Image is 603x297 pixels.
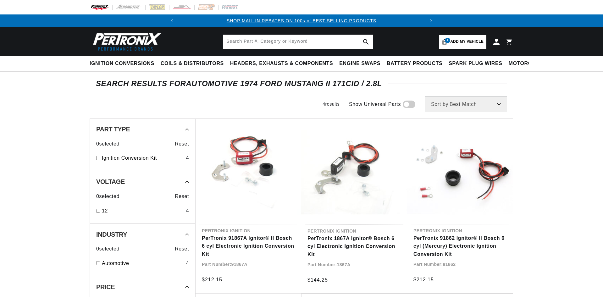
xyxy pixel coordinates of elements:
span: Show Universal Parts [349,100,401,108]
summary: Headers, Exhausts & Components [227,56,336,71]
span: Reset [175,245,189,253]
span: Coils & Distributors [161,60,224,67]
a: PerTronix 1867A Ignitor® Bosch 6 cyl Electronic Ignition Conversion Kit [307,234,401,259]
select: Sort by [425,96,507,112]
summary: Spark Plug Wires [445,56,505,71]
span: Add my vehicle [450,39,484,45]
slideshow-component: Translation missing: en.sections.announcements.announcement_bar [74,14,529,27]
div: SEARCH RESULTS FOR Automotive 1974 Ford Mustang II 171cid / 2.8L [96,80,507,87]
summary: Engine Swaps [336,56,384,71]
a: Automotive [102,259,183,267]
summary: Coils & Distributors [158,56,227,71]
span: Voltage [96,179,125,185]
span: Motorcycle [509,60,546,67]
span: Ignition Conversions [90,60,154,67]
span: 4 results [323,102,340,107]
a: PerTronix 91867A Ignitor® II Bosch 6 cyl Electronic Ignition Conversion Kit [202,234,295,258]
a: SHOP MAIL-IN REBATES ON 100s of BEST SELLING PRODUCTS [227,18,376,23]
div: 4 [186,207,189,215]
span: Headers, Exhausts & Components [230,60,333,67]
span: 1 [445,38,450,43]
a: PerTronix 91862 Ignitor® II Bosch 6 cyl (Mercury) Electronic Ignition Conversion Kit [413,234,506,258]
span: Part Type [96,126,130,132]
span: Spark Plug Wires [449,60,502,67]
span: 0 selected [96,140,119,148]
summary: Ignition Conversions [90,56,158,71]
span: Battery Products [387,60,442,67]
a: 12 [102,207,183,215]
div: 4 [186,259,189,267]
button: search button [359,35,373,49]
input: Search Part #, Category or Keyword [223,35,373,49]
img: Pertronix [90,31,162,52]
div: Announcement [178,17,425,24]
a: 1Add my vehicle [439,35,486,49]
div: 1 of 2 [178,17,425,24]
span: Reset [175,140,189,148]
button: Translation missing: en.sections.announcements.next_announcement [425,14,437,27]
span: 0 selected [96,245,119,253]
summary: Battery Products [384,56,445,71]
span: Sort by [431,102,448,107]
span: Price [96,284,115,290]
div: 4 [186,154,189,162]
span: Industry [96,231,127,238]
span: Reset [175,192,189,201]
summary: Motorcycle [506,56,549,71]
a: Ignition Conversion Kit [102,154,183,162]
button: Translation missing: en.sections.announcements.previous_announcement [166,14,178,27]
span: Engine Swaps [339,60,380,67]
span: 0 selected [96,192,119,201]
